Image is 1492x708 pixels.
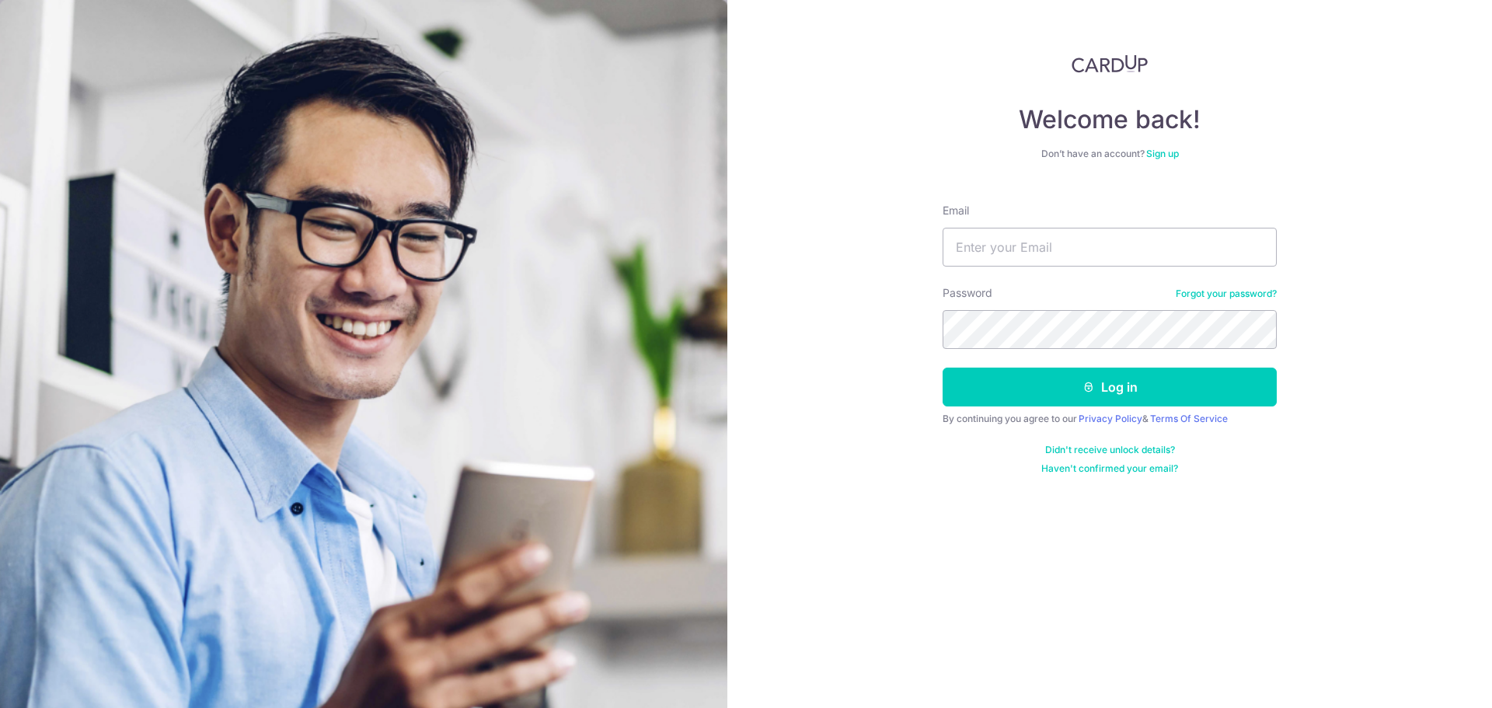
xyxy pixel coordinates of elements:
[943,104,1277,135] h4: Welcome back!
[1045,444,1175,456] a: Didn't receive unlock details?
[943,148,1277,160] div: Don’t have an account?
[943,228,1277,267] input: Enter your Email
[1041,462,1178,475] a: Haven't confirmed your email?
[943,285,992,301] label: Password
[1072,54,1148,73] img: CardUp Logo
[943,203,969,218] label: Email
[1146,148,1179,159] a: Sign up
[1176,288,1277,300] a: Forgot your password?
[1079,413,1142,424] a: Privacy Policy
[943,413,1277,425] div: By continuing you agree to our &
[1150,413,1228,424] a: Terms Of Service
[943,368,1277,406] button: Log in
